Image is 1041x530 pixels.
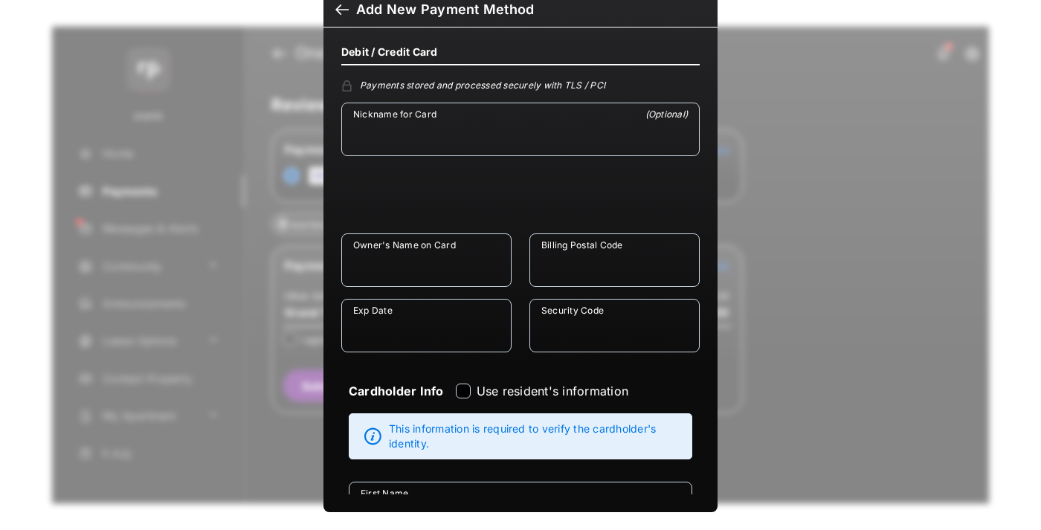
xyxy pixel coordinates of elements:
[341,77,700,91] div: Payments stored and processed securely with TLS / PCI
[389,421,684,451] span: This information is required to verify the cardholder's identity.
[477,384,628,398] label: Use resident's information
[341,168,700,233] iframe: Credit card field
[349,384,444,425] strong: Cardholder Info
[356,1,534,18] div: Add New Payment Method
[341,45,438,58] h4: Debit / Credit Card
